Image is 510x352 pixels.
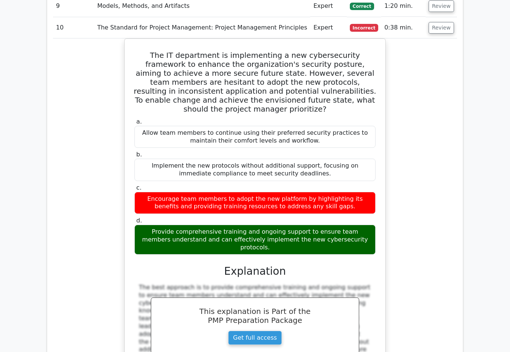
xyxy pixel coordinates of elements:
div: Allow team members to continue using their preferred security practices to maintain their comfort... [134,126,376,149]
div: Implement the new protocols without additional support, focusing on immediate compliance to meet ... [134,159,376,181]
span: Correct [350,3,374,10]
td: 0:38 min. [381,18,425,39]
td: The Standard for Project Management: Project Management Principles [94,18,310,39]
span: b. [136,151,142,158]
td: Expert [310,18,346,39]
div: Provide comprehensive training and ongoing support to ensure team members understand and can effe... [134,225,376,255]
span: d. [136,217,142,224]
span: c. [136,184,142,191]
a: Get full access [228,331,282,345]
div: Encourage team members to adopt the new platform by highlighting its benefits and providing train... [134,192,376,215]
h3: Explanation [139,265,371,278]
span: Incorrect [350,24,379,32]
button: Review [429,22,454,34]
h5: The IT department is implementing a new cybersecurity framework to enhance the organization's sec... [134,51,376,114]
button: Review [429,1,454,12]
span: a. [136,118,142,125]
td: 10 [53,18,94,39]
